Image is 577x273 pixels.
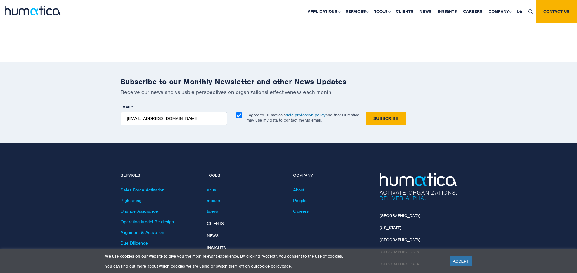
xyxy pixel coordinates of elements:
[380,213,420,218] a: [GEOGRAPHIC_DATA]
[121,230,164,235] a: Alignment & Activation
[105,264,442,269] p: You can find out more about which cookies we are using or switch them off on our page.
[293,208,309,214] a: Careers
[517,9,522,14] span: DE
[380,173,457,200] img: Humatica
[366,112,406,125] input: Subscribe
[257,264,282,269] a: cookie policy
[121,77,457,86] h2: Subscribe to our Monthly Newsletter and other News Updates
[236,112,242,118] input: I agree to Humatica’sdata protection policyand that Humatica may use my data to contact me via em...
[5,6,61,15] img: logo
[450,256,472,266] a: ACCEPT
[293,187,304,193] a: About
[207,208,218,214] a: taleva
[380,225,401,230] a: [US_STATE]
[293,173,370,178] h4: Company
[121,219,174,225] a: Operating Model Re-design
[105,254,442,259] p: We use cookies on our website to give you the most relevant experience. By clicking “Accept”, you...
[207,173,284,178] h4: Tools
[121,198,141,203] a: Rightsizing
[207,198,220,203] a: modas
[293,198,307,203] a: People
[247,112,359,123] p: I agree to Humatica’s and that Humatica may use my data to contact me via email.
[121,105,131,110] span: EMAIL
[121,208,158,214] a: Change Assurance
[207,187,216,193] a: altus
[121,112,227,125] input: name@company.com
[207,233,219,238] a: News
[121,173,198,178] h4: Services
[121,240,148,246] a: Due Diligence
[121,187,164,193] a: Sales Force Activation
[207,245,226,250] a: Insights
[121,89,457,95] p: Receive our news and valuable perspectives on organizational effectiveness each month.
[207,221,224,226] a: Clients
[528,9,533,14] img: search_icon
[286,112,326,118] a: data protection policy
[380,237,420,242] a: [GEOGRAPHIC_DATA]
